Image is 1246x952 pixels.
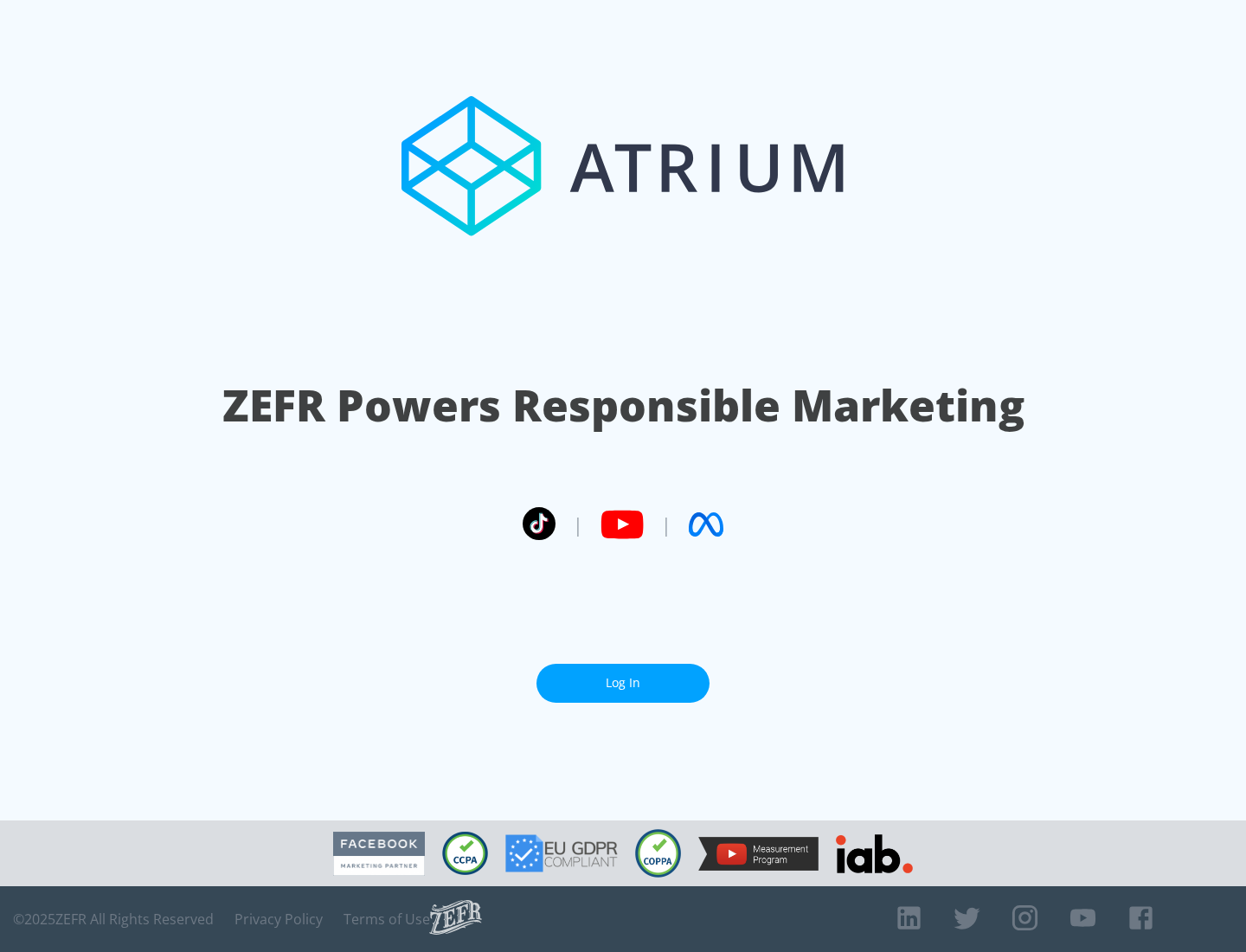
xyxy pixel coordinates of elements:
img: YouTube Measurement Program [698,837,819,871]
h1: ZEFR Powers Responsible Marketing [222,376,1024,435]
span: © 2025 ZEFR All Rights Reserved [13,910,214,928]
img: COPPA Compliant [635,829,681,878]
img: GDPR Compliant [505,834,618,872]
a: Privacy Policy [234,910,323,928]
span: | [661,511,671,537]
a: Log In [536,664,710,703]
img: CCPA Compliant [442,832,488,875]
img: IAB [836,834,913,873]
a: Terms of Use [344,910,430,928]
img: Facebook Marketing Partner [333,832,425,876]
span: | [573,511,583,537]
